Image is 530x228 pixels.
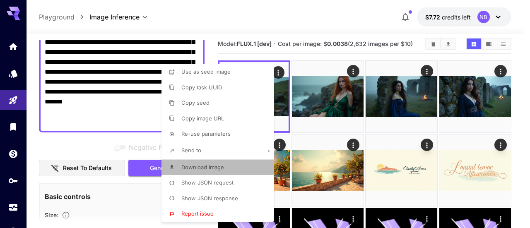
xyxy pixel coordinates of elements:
[181,115,224,122] span: Copy image URL
[181,179,234,186] span: Show JSON request
[181,99,210,106] span: Copy seed
[181,210,214,217] span: Report issue
[181,130,231,137] span: Re-use parameters
[181,68,231,75] span: Use as seed image
[181,195,238,202] span: Show JSON response
[181,164,224,170] span: Download Image
[181,147,201,154] span: Send to
[181,84,222,91] span: Copy task UUID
